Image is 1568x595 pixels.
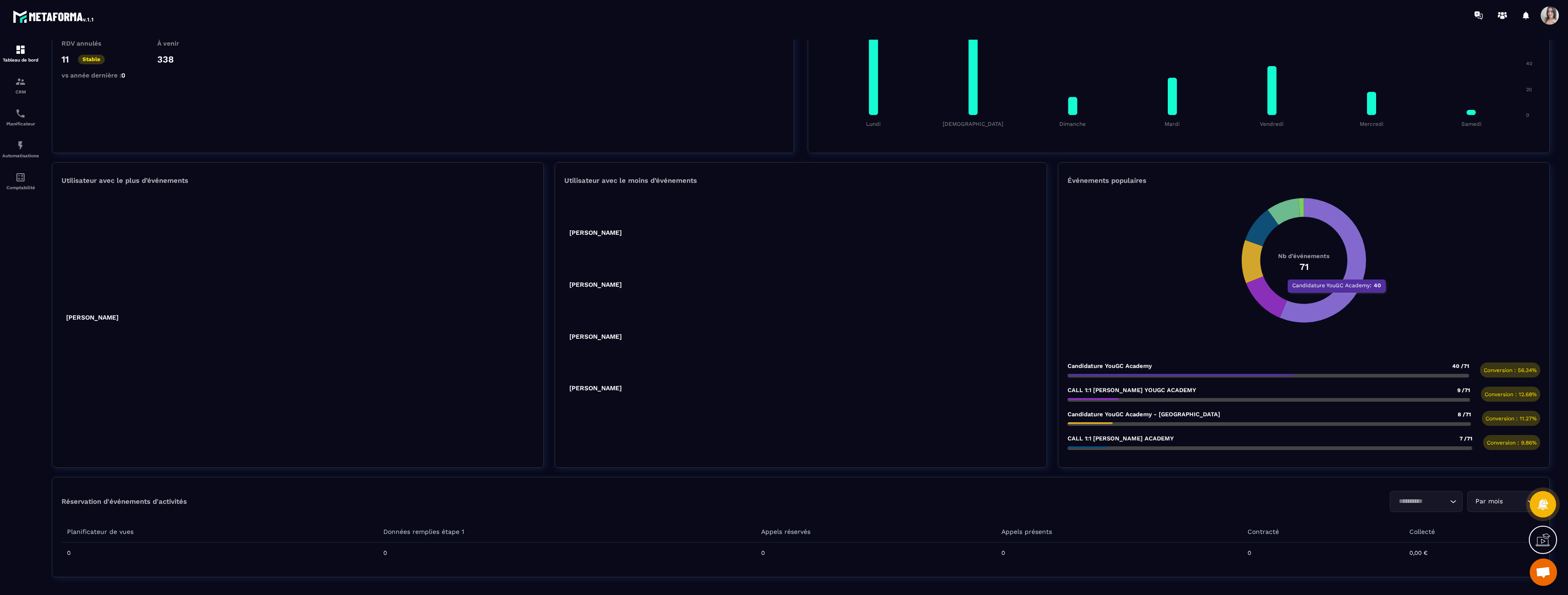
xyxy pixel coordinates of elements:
[62,54,69,65] p: 11
[2,165,39,197] a: accountantaccountantComptabilité
[1165,121,1180,127] tspan: Mardi
[1059,121,1086,127] tspan: Dimanche
[62,497,187,506] p: Réservation d'événements d'activités
[1473,497,1505,507] span: Par mois
[13,8,95,25] img: logo
[1467,491,1540,512] div: Search for option
[62,521,378,543] th: Planificateur de vues
[66,314,119,321] tspan: [PERSON_NAME]
[1242,521,1404,543] th: Contracté
[2,69,39,101] a: formationformationCRM
[15,108,26,119] img: scheduler
[1487,440,1537,446] span: Conversion : 9.86%
[569,229,622,236] tspan: [PERSON_NAME]
[157,54,174,65] p: 338
[1526,61,1532,67] tspan: 40
[564,176,1037,185] p: Utilisateur avec le moins d’événements
[2,185,39,190] p: Comptabilité
[866,121,881,127] tspan: Lundi
[15,76,26,87] img: formation
[2,133,39,165] a: automationsautomationsAutomatisations
[1460,435,1472,442] span: 7 /71
[996,543,1242,564] td: 0
[2,101,39,133] a: schedulerschedulerPlanificateur
[78,55,105,64] p: Stable
[2,57,39,62] p: Tableau de bord
[1068,411,1220,418] p: Candidature YouGC Academy - [GEOGRAPHIC_DATA]
[1068,387,1196,393] p: CALL 1:1 [PERSON_NAME] YOUGC ACADEMY
[15,140,26,151] img: automations
[756,521,996,543] th: Appels réservés
[2,121,39,126] p: Planificateur
[1461,121,1481,127] tspan: Samedi
[1458,411,1471,418] span: 8 /71
[62,40,125,47] p: RDV annulés
[1404,543,1540,564] td: 0,00 €
[569,333,622,340] tspan: [PERSON_NAME]
[1526,87,1532,93] tspan: 20
[378,543,756,564] td: 0
[1485,391,1537,398] span: Conversion : 12.68%
[1068,435,1174,442] p: CALL 1:1 [PERSON_NAME] ACADEMY
[1396,497,1448,507] input: Search for option
[1242,543,1404,564] td: 0
[15,172,26,183] img: accountant
[1505,497,1525,507] input: Search for option
[756,543,996,564] td: 0
[1484,367,1537,373] span: Conversion : 56.34%
[996,521,1242,543] th: Appels présents
[1390,491,1463,512] div: Search for option
[1260,121,1284,127] tspan: Vendredi
[1452,363,1469,369] span: 40 /71
[121,72,125,79] span: 0
[1068,176,1540,185] p: Événements populaires
[1530,559,1557,586] a: Ouvrir le chat
[1068,362,1152,369] p: Candidature YouGC Academy
[2,153,39,158] p: Automatisations
[1485,415,1537,422] span: Conversion : 11.27%
[569,281,622,288] tspan: [PERSON_NAME]
[1526,112,1529,118] tspan: 0
[62,543,378,564] td: 0
[1457,387,1470,393] span: 9 /71
[1360,121,1383,127] tspan: Mercredi
[62,176,534,185] p: Utilisateur avec le plus d’événements
[943,121,1003,127] tspan: [DEMOGRAPHIC_DATA]
[1404,521,1540,543] th: Collecté
[2,37,39,69] a: formationformationTableau de bord
[569,384,622,392] tspan: [PERSON_NAME]
[62,72,125,79] p: vs année dernière :
[2,89,39,94] p: CRM
[378,521,756,543] th: Données remplies étape 1
[15,44,26,55] img: formation
[157,40,179,47] p: À venir
[1526,35,1532,41] tspan: 60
